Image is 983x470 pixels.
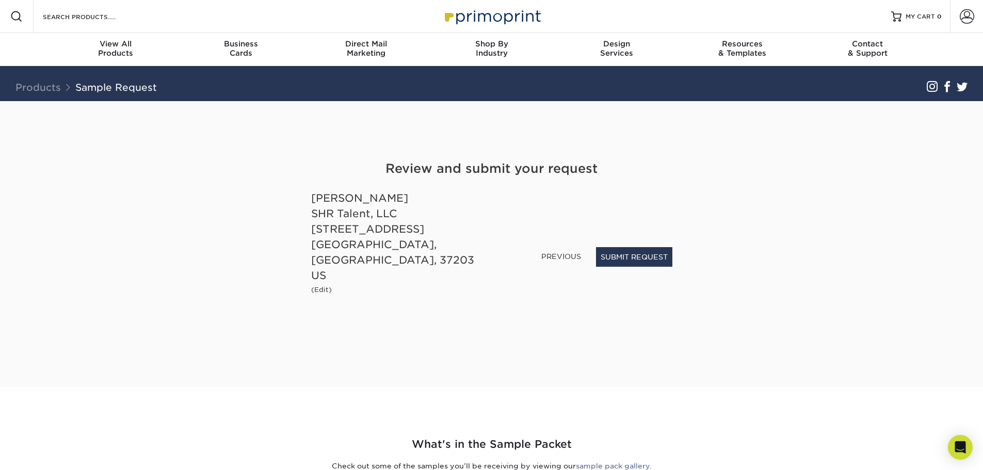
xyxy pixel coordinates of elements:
[53,39,179,58] div: Products
[303,39,429,58] div: Marketing
[680,39,805,48] span: Resources
[937,13,942,20] span: 0
[75,82,157,93] a: Sample Request
[515,190,654,226] iframe: reCAPTCHA
[311,190,484,283] div: [PERSON_NAME] SHR Talent, LLC [STREET_ADDRESS] [GEOGRAPHIC_DATA], [GEOGRAPHIC_DATA], 37203 US
[3,439,88,466] iframe: Google Customer Reviews
[554,39,680,48] span: Design
[440,5,543,27] img: Primoprint
[303,33,429,66] a: Direct MailMarketing
[53,39,179,48] span: View All
[303,39,429,48] span: Direct Mail
[53,33,179,66] a: View AllProducts
[906,12,935,21] span: MY CART
[429,39,554,58] div: Industry
[537,248,585,265] a: PREVIOUS
[311,159,672,178] h4: Review and submit your request
[429,39,554,48] span: Shop By
[680,39,805,58] div: & Templates
[429,33,554,66] a: Shop ByIndustry
[311,286,332,294] small: (Edit)
[805,33,930,66] a: Contact& Support
[42,10,142,23] input: SEARCH PRODUCTS.....
[576,462,650,470] a: sample pack gallery
[15,82,61,93] a: Products
[178,33,303,66] a: BusinessCards
[311,284,332,294] a: (Edit)
[554,39,680,58] div: Services
[178,39,303,58] div: Cards
[680,33,805,66] a: Resources& Templates
[190,436,794,452] h2: What's in the Sample Packet
[554,33,680,66] a: DesignServices
[805,39,930,58] div: & Support
[596,247,672,267] button: SUBMIT REQUEST
[805,39,930,48] span: Contact
[948,435,973,460] div: Open Intercom Messenger
[178,39,303,48] span: Business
